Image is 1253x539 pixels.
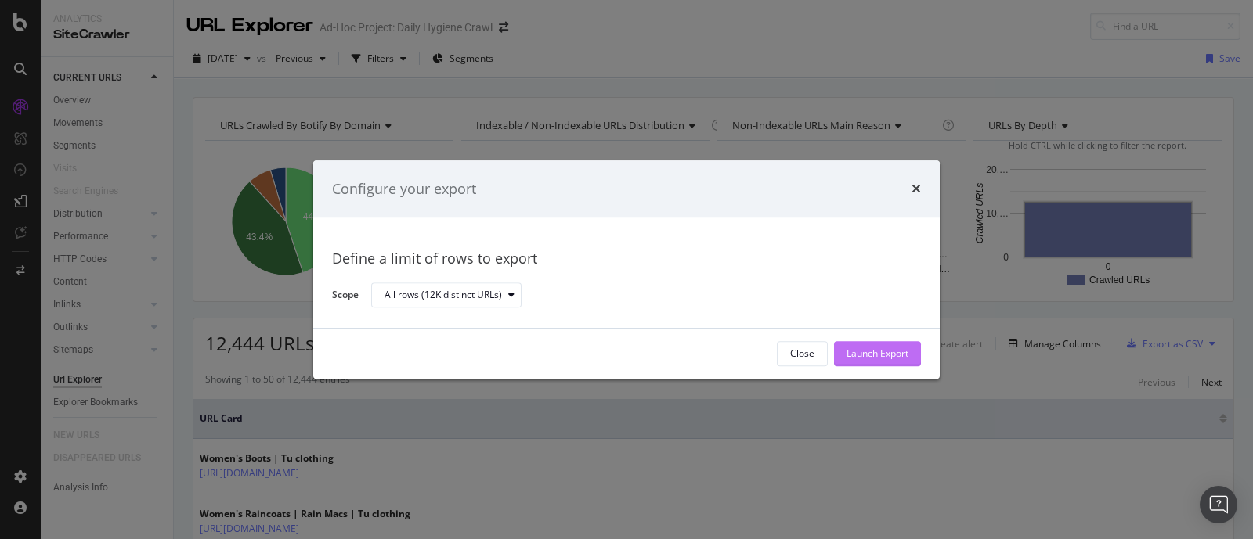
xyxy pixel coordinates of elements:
[790,347,814,361] div: Close
[385,291,502,300] div: All rows (12K distinct URLs)
[332,179,476,199] div: Configure your export
[777,341,828,366] button: Close
[313,160,940,379] div: modal
[834,341,921,366] button: Launch Export
[912,179,921,199] div: times
[847,347,908,361] div: Launch Export
[332,288,359,305] label: Scope
[1200,486,1237,523] div: Open Intercom Messenger
[371,283,522,308] button: All rows (12K distinct URLs)
[332,250,921,270] div: Define a limit of rows to export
